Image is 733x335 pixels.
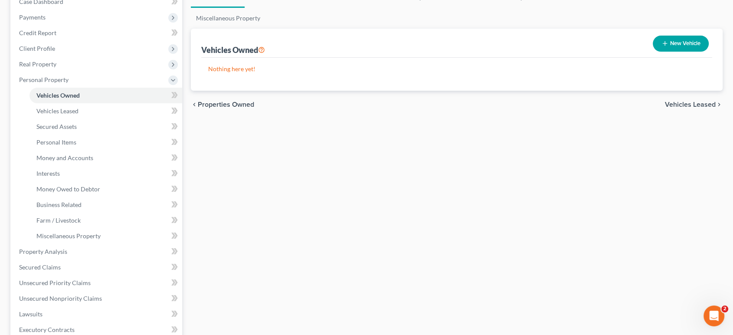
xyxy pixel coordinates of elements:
span: Business Related [36,201,82,208]
span: Executory Contracts [19,326,75,333]
span: Payments [19,13,46,21]
a: Lawsuits [12,306,182,322]
span: Personal Items [36,138,76,146]
span: Credit Report [19,29,56,36]
span: Vehicles Leased [36,107,79,115]
span: Client Profile [19,45,55,52]
span: Personal Property [19,76,69,83]
a: Vehicles Leased [29,103,182,119]
a: Unsecured Priority Claims [12,275,182,291]
span: Property Analysis [19,248,67,255]
button: New Vehicle [653,36,709,52]
span: Money Owed to Debtor [36,185,100,193]
iframe: Intercom live chat [704,305,724,326]
i: chevron_right [716,101,723,108]
p: Nothing here yet! [208,65,706,73]
span: Farm / Livestock [36,217,81,224]
a: Credit Report [12,25,182,41]
span: Real Property [19,60,56,68]
button: Vehicles Leased chevron_right [665,101,723,108]
a: Interests [29,166,182,181]
a: Unsecured Nonpriority Claims [12,291,182,306]
a: Personal Items [29,135,182,150]
a: Farm / Livestock [29,213,182,228]
span: Interests [36,170,60,177]
span: Properties Owned [198,101,254,108]
span: 2 [721,305,728,312]
a: Money and Accounts [29,150,182,166]
span: Lawsuits [19,310,43,318]
a: Money Owed to Debtor [29,181,182,197]
span: Money and Accounts [36,154,93,161]
span: Secured Claims [19,263,61,271]
span: Unsecured Priority Claims [19,279,91,286]
div: Vehicles Owned [201,45,265,55]
span: Unsecured Nonpriority Claims [19,295,102,302]
span: Miscellaneous Property [36,232,101,240]
a: Property Analysis [12,244,182,259]
span: Vehicles Leased [665,101,716,108]
a: Vehicles Owned [29,88,182,103]
a: Secured Assets [29,119,182,135]
span: Vehicles Owned [36,92,80,99]
a: Miscellaneous Property [191,8,265,29]
a: Business Related [29,197,182,213]
span: Secured Assets [36,123,77,130]
a: Secured Claims [12,259,182,275]
a: Miscellaneous Property [29,228,182,244]
i: chevron_left [191,101,198,108]
button: chevron_left Properties Owned [191,101,254,108]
